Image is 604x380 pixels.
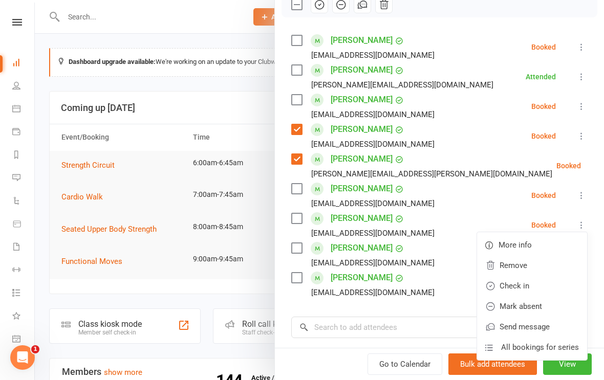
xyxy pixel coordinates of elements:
[477,235,587,255] a: More info
[10,345,35,370] iframe: Intercom live chat
[331,240,393,256] a: [PERSON_NAME]
[556,162,581,169] div: Booked
[543,353,592,375] button: View
[477,337,587,357] a: All bookings for series
[526,73,556,80] div: Attended
[12,144,35,167] a: Reports
[291,317,588,338] input: Search to add attendees
[331,181,393,197] a: [PERSON_NAME]
[311,197,435,210] div: [EMAIL_ADDRESS][DOMAIN_NAME]
[331,210,393,227] a: [PERSON_NAME]
[311,286,435,299] div: [EMAIL_ADDRESS][DOMAIN_NAME]
[477,296,587,317] a: Mark absent
[311,256,435,270] div: [EMAIL_ADDRESS][DOMAIN_NAME]
[531,221,556,229] div: Booked
[12,213,35,236] a: Product Sales
[311,138,435,151] div: [EMAIL_ADDRESS][DOMAIN_NAME]
[12,305,35,328] a: What's New
[531,132,556,140] div: Booked
[12,121,35,144] a: Payments
[12,75,35,98] a: People
[331,92,393,108] a: [PERSON_NAME]
[368,353,442,375] a: Go to Calendar
[331,62,393,78] a: [PERSON_NAME]
[331,32,393,49] a: [PERSON_NAME]
[311,49,435,62] div: [EMAIL_ADDRESS][DOMAIN_NAME]
[331,151,393,167] a: [PERSON_NAME]
[311,167,552,181] div: [PERSON_NAME][EMAIL_ADDRESS][PERSON_NAME][DOMAIN_NAME]
[311,227,435,240] div: [EMAIL_ADDRESS][DOMAIN_NAME]
[12,328,35,351] a: General attendance kiosk mode
[331,121,393,138] a: [PERSON_NAME]
[531,192,556,199] div: Booked
[311,78,493,92] div: [PERSON_NAME][EMAIL_ADDRESS][DOMAIN_NAME]
[12,98,35,121] a: Calendar
[477,255,587,276] a: Remove
[331,270,393,286] a: [PERSON_NAME]
[531,103,556,110] div: Booked
[31,345,39,353] span: 1
[477,317,587,337] a: Send message
[448,353,537,375] button: Bulk add attendees
[499,239,532,251] span: More info
[311,108,435,121] div: [EMAIL_ADDRESS][DOMAIN_NAME]
[531,43,556,51] div: Booked
[501,341,579,353] span: All bookings for series
[12,52,35,75] a: Dashboard
[477,276,587,296] a: Check in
